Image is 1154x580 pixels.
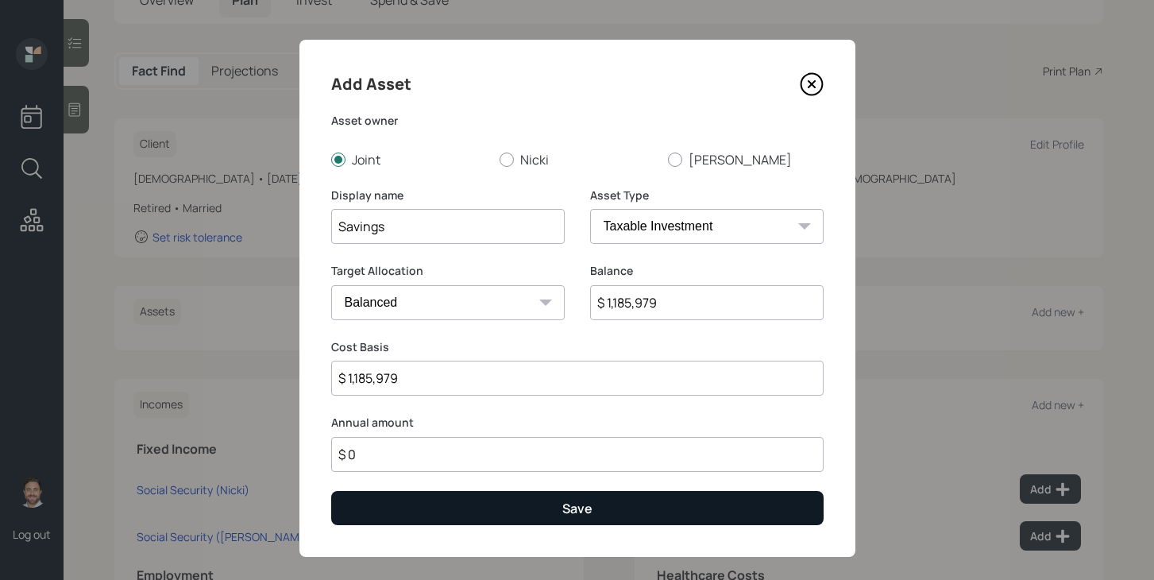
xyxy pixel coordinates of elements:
label: Asset owner [331,113,824,129]
label: Display name [331,188,565,203]
label: Joint [331,151,487,168]
h4: Add Asset [331,72,411,97]
label: Cost Basis [331,339,824,355]
label: Nicki [500,151,655,168]
label: Asset Type [590,188,824,203]
label: Annual amount [331,415,824,431]
label: Target Allocation [331,263,565,279]
button: Save [331,491,824,525]
label: Balance [590,263,824,279]
label: [PERSON_NAME] [668,151,824,168]
div: Save [562,500,592,517]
